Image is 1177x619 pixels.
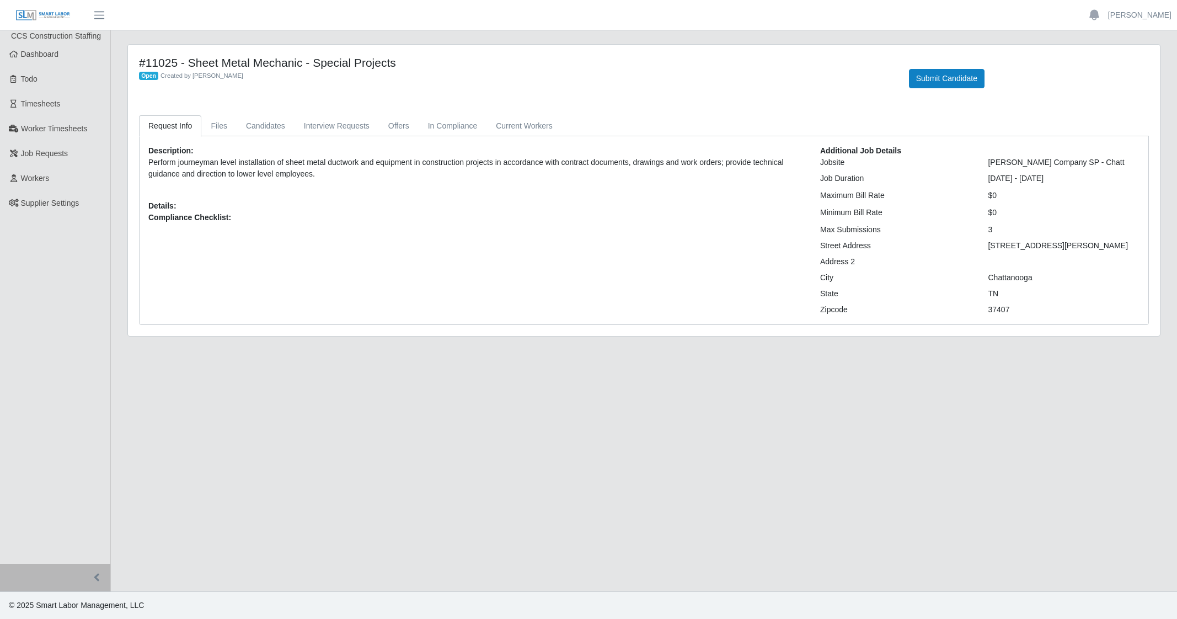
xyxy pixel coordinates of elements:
[11,31,101,40] span: CCS Construction Staffing
[980,304,1148,316] div: 37407
[201,115,237,137] a: Files
[148,146,194,155] b: Description:
[379,115,419,137] a: Offers
[812,304,980,316] div: Zipcode
[21,174,50,183] span: Workers
[980,173,1148,184] div: [DATE] - [DATE]
[148,201,176,210] b: Details:
[1108,9,1171,21] a: [PERSON_NAME]
[980,288,1148,300] div: TN
[160,72,243,79] span: Created by [PERSON_NAME]
[139,56,892,70] h4: #11025 - Sheet Metal Mechanic - Special Projects
[21,50,59,58] span: Dashboard
[295,115,379,137] a: Interview Requests
[237,115,295,137] a: Candidates
[980,190,1148,201] div: $0
[21,199,79,207] span: Supplier Settings
[9,601,144,610] span: © 2025 Smart Labor Management, LLC
[21,149,68,158] span: Job Requests
[21,74,38,83] span: Todo
[812,190,980,201] div: Maximum Bill Rate
[15,9,71,22] img: SLM Logo
[139,72,158,81] span: Open
[980,224,1148,236] div: 3
[148,157,804,180] p: Perform journeyman level installation of sheet metal ductwork and equipment in construction proje...
[980,207,1148,218] div: $0
[148,213,231,222] b: Compliance Checklist:
[812,256,980,268] div: Address 2
[419,115,487,137] a: In Compliance
[820,146,901,155] b: Additional Job Details
[980,157,1148,168] div: [PERSON_NAME] Company SP - Chatt
[812,272,980,284] div: City
[812,207,980,218] div: Minimum Bill Rate
[980,240,1148,252] div: [STREET_ADDRESS][PERSON_NAME]
[812,240,980,252] div: Street Address
[486,115,561,137] a: Current Workers
[909,69,985,88] button: Submit Candidate
[812,224,980,236] div: Max Submissions
[812,173,980,184] div: Job Duration
[21,99,61,108] span: Timesheets
[139,115,201,137] a: Request Info
[812,157,980,168] div: Jobsite
[980,272,1148,284] div: Chattanooga
[812,288,980,300] div: State
[21,124,87,133] span: Worker Timesheets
